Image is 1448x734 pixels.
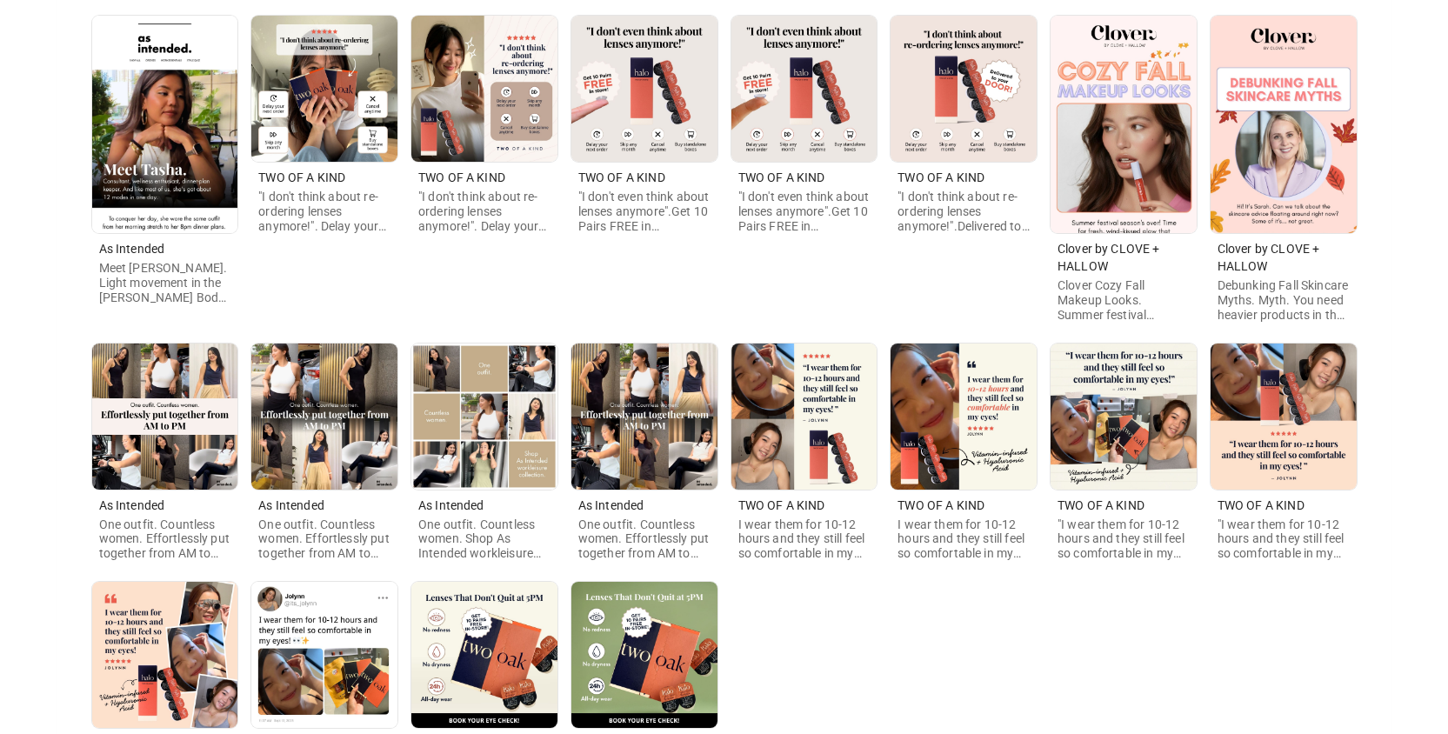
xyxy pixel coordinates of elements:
span: I wear them for 10-12 hours and they still feel so comfortable in my eyes. [738,517,865,575]
span: One outfit. Countless women. Effortlessly put together from AM to PM. As intended. [578,517,709,575]
span: One outfit. Countless women. Effortlessly put together from AM to PM. [258,517,389,575]
span: As Intended [418,498,484,512]
span: As Intended [578,498,644,512]
span: "I don't think about re-ordering lenses anymore!". Delay your next order. Skip any month. Cancel ... [418,190,549,277]
span: Clover Cozy Fall Makeup Looks. Summer festival season's over. Time for fresh, wind-kissed glow. S... [1058,278,1190,482]
img: Image [411,16,557,162]
span: One outfit. Countless women. Shop As Intended workleisure collection. [418,517,541,575]
img: Image [92,344,238,490]
span: As Intended [99,498,165,512]
img: Image [731,16,877,162]
img: Image [92,16,238,233]
img: Image [571,16,717,162]
span: One outfit. Countless women. Effortlessly put together from AM to PM. [99,517,230,575]
span: TWO OF A KIND [897,498,984,512]
img: Image [92,582,238,728]
span: I wear them for 10-12 hours and they still feel so comfortable in my eyes. Vitamin-infused + Hyal... [897,517,1025,590]
img: Image [251,344,397,490]
img: Image [1211,16,1357,233]
span: TWO OF A KIND [258,170,345,184]
img: Image [1051,16,1197,233]
img: Image [1211,344,1357,490]
span: Meet [PERSON_NAME]. Light movement in the [PERSON_NAME] Body and AXEL Cigarette Pants. Quick groc... [99,261,230,464]
span: Debunking Fall Skincare Myths. Myth. You need heavier products in the colder months. Reality. Hea... [1218,278,1348,541]
span: Clover by CLOVE + HALLOW [1058,242,1160,273]
span: "I wear them for 10-12 hours and they still feel so comfortable in my eyes!".Vitamin-infused + Hy... [1058,517,1184,590]
img: Image [891,344,1037,490]
img: Image [411,344,557,490]
img: Image [1051,344,1197,490]
img: Image [251,16,397,162]
span: "I wear them for 10-12 hours and they still feel so comfortable in my eyes!" [1218,517,1345,575]
img: Image [571,582,717,728]
span: Clover by CLOVE + HALLOW [1218,242,1320,273]
span: TWO OF A KIND [738,170,825,184]
span: "I don't even think about lenses anymore".Get 10 Pairs FREE in store!.Delay your next order.Skip ... [578,190,710,306]
span: "I don't think about re-ordering lenses anymore!".Delivered to your DOOR!.Delay your next order.S... [897,190,1029,306]
img: Image [571,344,717,490]
span: "I don't even think about lenses anymore".Get 10 Pairs FREE in store!.Delay your next order.Skip ... [738,190,870,306]
span: As Intended [258,498,324,512]
span: TWO OF A KIND [1218,498,1305,512]
span: TWO OF A KIND [578,170,665,184]
span: TWO OF A KIND [1058,498,1144,512]
img: Image [731,344,877,490]
span: "I don't think about re-ordering lenses anymore!". Delay your next order. Cancel anytime. Skip an... [258,190,387,291]
img: Image [411,582,557,728]
img: Image [251,582,397,728]
span: As Intended [99,242,165,256]
img: Image [891,16,1037,162]
span: TWO OF A KIND [418,170,505,184]
span: TWO OF A KIND [897,170,984,184]
span: TWO OF A KIND [738,498,825,512]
